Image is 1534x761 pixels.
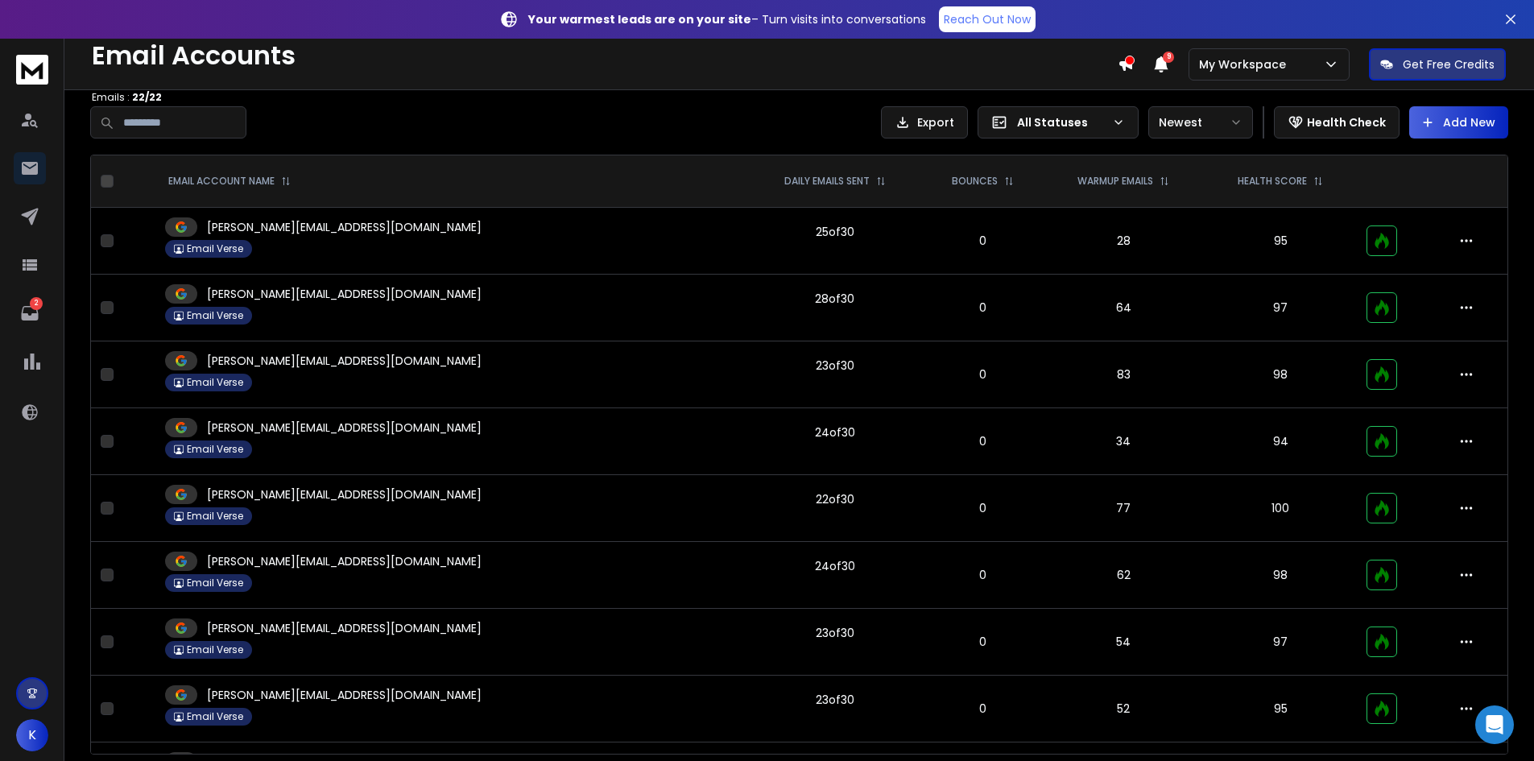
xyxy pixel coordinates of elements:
[816,224,854,240] div: 25 of 30
[1204,275,1357,341] td: 97
[1204,609,1357,676] td: 97
[1043,408,1205,475] td: 34
[815,291,854,307] div: 28 of 30
[1204,208,1357,275] td: 95
[16,719,48,751] button: K
[187,577,243,589] p: Email Verse
[1475,705,1514,744] div: Open Intercom Messenger
[1403,56,1495,72] p: Get Free Credits
[16,55,48,85] img: logo
[1148,106,1253,139] button: Newest
[207,219,482,235] p: [PERSON_NAME][EMAIL_ADDRESS][DOMAIN_NAME]
[1017,114,1106,130] p: All Statuses
[784,175,870,188] p: DAILY EMAILS SENT
[816,625,854,641] div: 23 of 30
[528,11,751,27] strong: Your warmest leads are on your site
[207,687,482,703] p: [PERSON_NAME][EMAIL_ADDRESS][DOMAIN_NAME]
[207,286,482,302] p: [PERSON_NAME][EMAIL_ADDRESS][DOMAIN_NAME]
[939,6,1036,32] a: Reach Out Now
[187,643,243,656] p: Email Verse
[528,11,926,27] p: – Turn visits into conversations
[1077,175,1153,188] p: WARMUP EMAILS
[932,500,1033,516] p: 0
[815,424,855,440] div: 24 of 30
[1199,56,1292,72] p: My Workspace
[944,11,1031,27] p: Reach Out Now
[816,358,854,374] div: 23 of 30
[1238,175,1307,188] p: HEALTH SCORE
[187,710,243,723] p: Email Verse
[1043,676,1205,742] td: 52
[187,510,243,523] p: Email Verse
[207,553,482,569] p: [PERSON_NAME][EMAIL_ADDRESS][DOMAIN_NAME]
[932,233,1033,249] p: 0
[1409,106,1508,139] button: Add New
[1043,609,1205,676] td: 54
[816,692,854,708] div: 23 of 30
[92,91,1118,104] p: Emails :
[1204,475,1357,542] td: 100
[932,366,1033,383] p: 0
[1204,676,1357,742] td: 95
[1274,106,1400,139] button: Health Check
[932,567,1033,583] p: 0
[187,242,243,255] p: Email Verse
[14,297,46,329] a: 2
[1307,114,1386,130] p: Health Check
[187,443,243,456] p: Email Verse
[1204,542,1357,609] td: 98
[92,41,1118,71] h1: Email Accounts
[1043,341,1205,408] td: 83
[30,297,43,310] p: 2
[1043,208,1205,275] td: 28
[1043,475,1205,542] td: 77
[207,353,482,369] p: [PERSON_NAME][EMAIL_ADDRESS][DOMAIN_NAME]
[207,420,482,436] p: [PERSON_NAME][EMAIL_ADDRESS][DOMAIN_NAME]
[932,300,1033,316] p: 0
[1043,275,1205,341] td: 64
[168,175,291,188] div: EMAIL ACCOUNT NAME
[952,175,998,188] p: BOUNCES
[1204,341,1357,408] td: 98
[816,491,854,507] div: 22 of 30
[932,701,1033,717] p: 0
[1163,52,1174,63] span: 9
[815,558,855,574] div: 24 of 30
[932,634,1033,650] p: 0
[187,309,243,322] p: Email Verse
[881,106,968,139] button: Export
[132,90,162,104] span: 22 / 22
[207,486,482,503] p: [PERSON_NAME][EMAIL_ADDRESS][DOMAIN_NAME]
[187,376,243,389] p: Email Verse
[1204,408,1357,475] td: 94
[932,433,1033,449] p: 0
[207,620,482,636] p: [PERSON_NAME][EMAIL_ADDRESS][DOMAIN_NAME]
[1369,48,1506,81] button: Get Free Credits
[1043,542,1205,609] td: 62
